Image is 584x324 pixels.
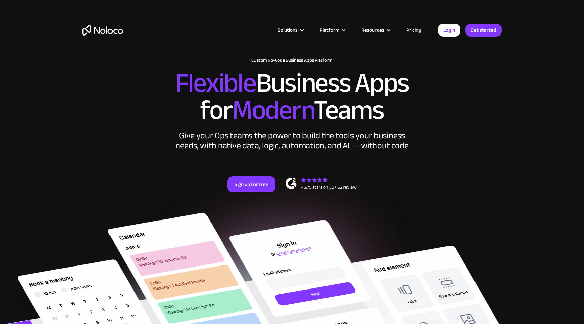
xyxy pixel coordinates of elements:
[227,176,275,192] a: Sign up for free
[269,26,311,34] div: Solutions
[174,131,410,151] div: Give your Ops teams the power to build the tools your business needs, with native data, logic, au...
[232,85,314,135] span: Modern
[320,26,339,34] div: Platform
[361,26,384,34] div: Resources
[82,70,502,124] h2: Business Apps for Teams
[465,24,502,37] a: Get started
[353,26,398,34] div: Resources
[438,24,460,37] a: Login
[175,58,256,108] span: Flexible
[398,26,430,34] a: Pricing
[311,26,353,34] div: Platform
[278,26,298,34] div: Solutions
[82,25,123,36] a: home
